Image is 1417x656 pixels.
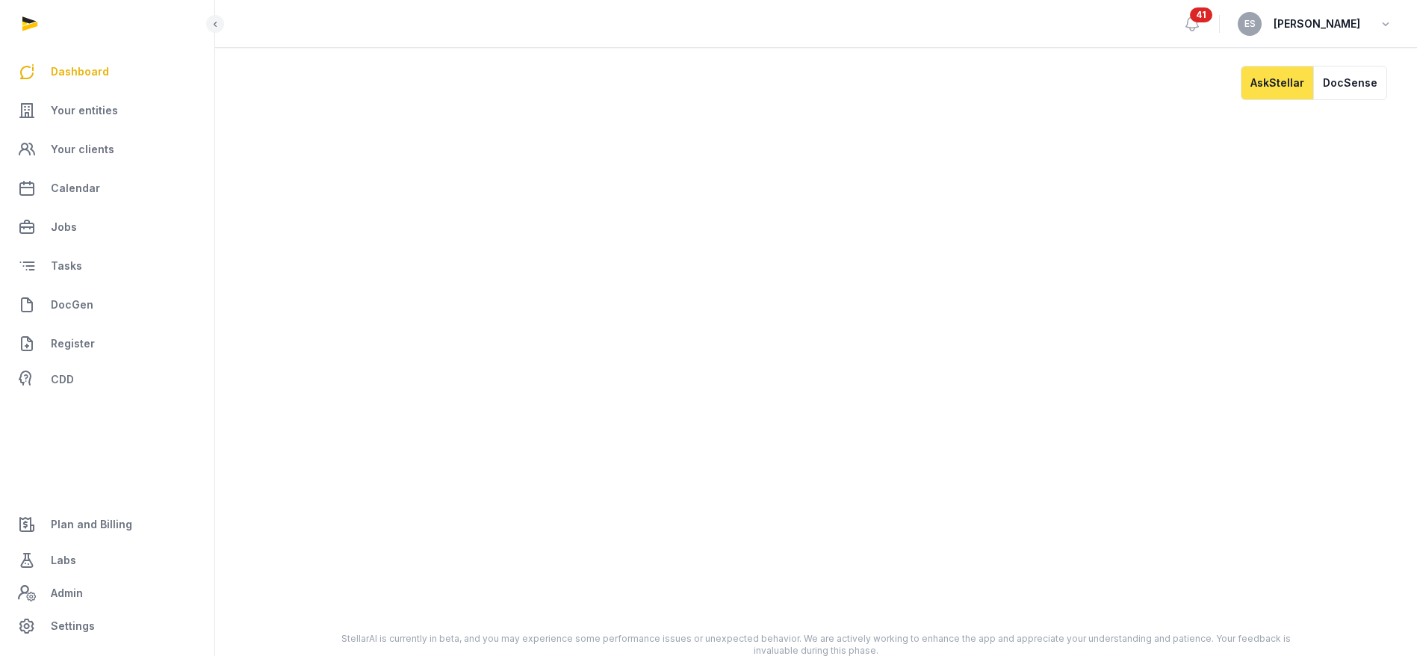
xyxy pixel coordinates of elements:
[12,608,202,644] a: Settings
[12,248,202,284] a: Tasks
[1244,19,1256,28] span: ES
[51,140,114,158] span: Your clients
[51,335,95,353] span: Register
[51,617,95,635] span: Settings
[51,179,100,197] span: Calendar
[51,551,76,569] span: Labs
[12,542,202,578] a: Labs
[51,102,118,120] span: Your entities
[51,584,83,602] span: Admin
[51,257,82,275] span: Tasks
[51,218,77,236] span: Jobs
[12,507,202,542] a: Plan and Billing
[12,93,202,129] a: Your entities
[12,131,202,167] a: Your clients
[1241,66,1313,100] button: AskStellar
[12,578,202,608] a: Admin
[1190,7,1212,22] span: 41
[12,365,202,394] a: CDD
[51,63,109,81] span: Dashboard
[12,170,202,206] a: Calendar
[12,209,202,245] a: Jobs
[12,326,202,362] a: Register
[51,516,132,533] span: Plan and Billing
[1274,15,1360,33] span: [PERSON_NAME]
[1313,66,1387,100] button: DocSense
[51,371,74,389] span: CDD
[12,287,202,323] a: DocGen
[12,54,202,90] a: Dashboard
[51,296,93,314] span: DocGen
[1238,12,1262,36] button: ES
